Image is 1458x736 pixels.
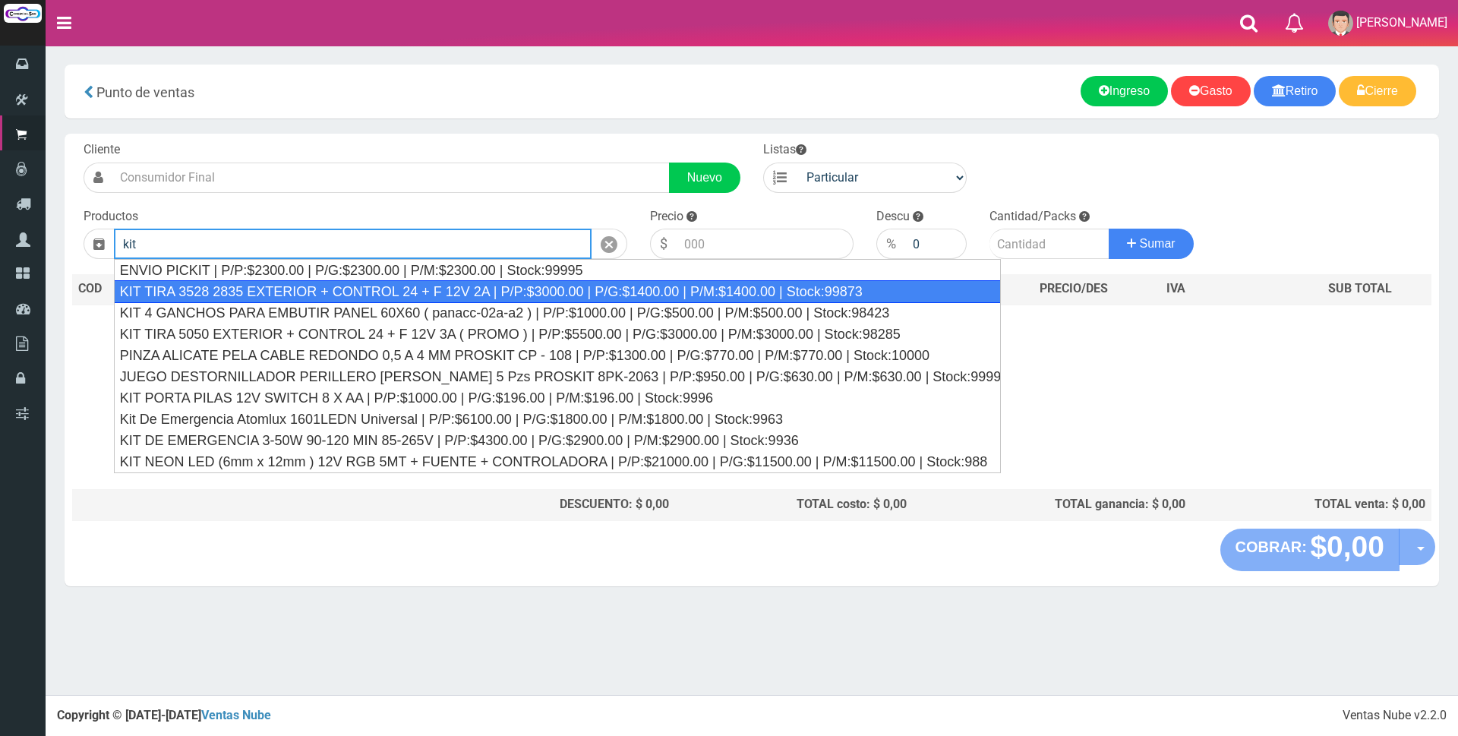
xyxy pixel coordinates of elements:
div: ENVIO PICKIT | P/P:$2300.00 | P/G:$2300.00 | P/M:$2300.00 | Stock:99995 [115,260,1000,281]
div: KIT PORTA PILAS 12V SWITCH 8 X AA | P/P:$1000.00 | P/G:$196.00 | P/M:$196.00 | Stock:9996 [115,387,1000,409]
div: Ventas Nube v2.2.0 [1343,707,1447,725]
div: PINZA ALICATE PELA CABLE REDONDO 0,5 A 4 MM PROSKIT CP - 108 | P/P:$1300.00 | P/G:$770.00 | P/M:$... [115,345,1000,366]
img: Logo grande [4,4,42,23]
span: Punto de ventas [96,84,194,100]
div: % [876,229,905,259]
input: 000 [677,229,854,259]
span: IVA [1166,281,1185,295]
div: KIT DE EMERGENCIA 3-50W 90-120 MIN 85-265V | P/P:$4300.00 | P/G:$2900.00 | P/M:$2900.00 | Stock:9936 [115,430,1000,451]
div: TOTAL venta: $ 0,00 [1198,496,1425,513]
button: Sumar [1109,229,1194,259]
span: SUB TOTAL [1328,280,1392,298]
img: User Image [1328,11,1353,36]
strong: Copyright © [DATE]-[DATE] [57,708,271,722]
input: Introduzca el nombre del producto [114,229,592,259]
div: KIT TIRA 3528 2835 EXTERIOR + CONTROL 24 + F 12V 2A | P/P:$3000.00 | P/G:$1400.00 | P/M:$1400.00 ... [114,280,1001,303]
label: Precio [650,208,683,226]
a: Gasto [1171,76,1251,106]
a: Nuevo [669,163,740,193]
div: KIT TIRA 5050 EXTERIOR + CONTROL 24 + F 12V 3A ( PROMO ) | P/P:$5500.00 | P/G:$3000.00 | P/M:$300... [115,324,1000,345]
div: TOTAL costo: $ 0,00 [681,496,907,513]
div: Kit De Emergencia Atomlux 1601LEDN Universal | P/P:$6100.00 | P/G:$1800.00 | P/M:$1800.00 | Stock... [115,409,1000,430]
th: COD [72,274,142,305]
strong: COBRAR: [1236,539,1307,555]
a: Retiro [1254,76,1336,106]
span: PRECIO/DES [1040,281,1108,295]
label: Cantidad/Packs [989,208,1076,226]
label: Listas [763,141,806,159]
strong: $0,00 [1310,530,1384,563]
a: Ingreso [1081,76,1168,106]
h3: Debes agregar un producto. [78,327,1392,458]
div: KIT 4 GANCHOS PARA EMBUTIR PANEL 60X60 ( panacc-02a-a2 ) | P/P:$1000.00 | P/G:$500.00 | P/M:$500.... [115,302,1000,324]
button: COBRAR: $0,00 [1220,529,1400,571]
label: Descu [876,208,910,226]
a: Ventas Nube [201,708,271,722]
label: Cliente [84,141,120,159]
label: Productos [84,208,138,226]
span: Sumar [1140,237,1176,250]
span: [PERSON_NAME] [1356,15,1447,30]
div: DESCUENTO: $ 0,00 [321,496,669,513]
input: Consumidor Final [112,163,670,193]
div: TOTAL ganancia: $ 0,00 [919,496,1185,513]
div: $ [650,229,677,259]
a: Cierre [1339,76,1416,106]
input: 000 [905,229,967,259]
div: JUEGO DESTORNILLADOR PERILLERO [PERSON_NAME] 5 Pzs PROSKIT 8PK-2063 | P/P:$950.00 | P/G:$630.00 |... [115,366,1000,387]
div: KIT NEON LED (6mm x 12mm ) 12V RGB 5MT + FUENTE + CONTROLADORA | P/P:$21000.00 | P/G:$11500.00 | ... [115,451,1000,472]
input: Cantidad [989,229,1109,259]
